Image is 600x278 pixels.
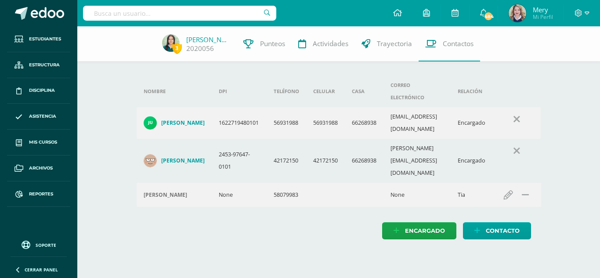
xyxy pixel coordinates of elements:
td: 1622719480101 [212,107,267,139]
a: Archivos [7,155,70,181]
span: Archivos [29,165,53,172]
span: Trayectoria [377,39,412,48]
span: Actividades [313,39,348,48]
th: DPI [212,76,267,107]
td: Encargado [451,139,492,183]
td: None [212,183,267,207]
td: None [383,183,451,207]
span: Contactos [443,39,473,48]
a: Contactos [419,26,480,61]
a: Reportes [7,181,70,207]
td: [PERSON_NAME][EMAIL_ADDRESS][DOMAIN_NAME] [383,139,451,183]
span: Disciplina [29,87,55,94]
div: Elvia Catu [144,191,205,199]
span: Punteos [260,39,285,48]
a: Encargado [382,222,456,239]
a: Estructura [7,52,70,78]
th: Correo electrónico [383,76,451,107]
span: Soporte [36,242,56,248]
span: Contacto [486,223,520,239]
span: Asistencia [29,113,56,120]
a: Mis cursos [7,130,70,155]
th: Teléfono [267,76,306,107]
h4: [PERSON_NAME] [144,191,187,199]
span: Estructura [29,61,60,69]
span: Mis cursos [29,139,57,146]
a: [PERSON_NAME] [144,154,205,167]
td: 2453-97647-0101 [212,139,267,183]
span: Reportes [29,191,53,198]
img: 885bba97dc2617ab8d2e0d7880df4027.png [162,34,180,52]
td: Tia [451,183,492,207]
th: Casa [345,76,383,107]
img: fafa5672f9502c58fe09191765e164f8.png [144,154,157,167]
input: Busca un usuario... [83,6,276,21]
img: c3ba4bc82f539d18ce1ea45118c47ae0.png [509,4,526,22]
a: Punteos [237,26,292,61]
td: 42172150 [306,139,345,183]
a: Contacto [463,222,531,239]
span: Mi Perfil [533,13,553,21]
span: Cerrar panel [25,267,58,273]
span: Encargado [405,223,445,239]
th: Celular [306,76,345,107]
a: Estudiantes [7,26,70,52]
td: 66268938 [345,139,383,183]
a: [PERSON_NAME] [186,35,230,44]
a: Trayectoria [355,26,419,61]
td: 56931988 [267,107,306,139]
a: Actividades [292,26,355,61]
td: [EMAIL_ADDRESS][DOMAIN_NAME] [383,107,451,139]
th: Relación [451,76,492,107]
span: Estudiantes [29,36,61,43]
td: Encargado [451,107,492,139]
h4: [PERSON_NAME] [161,119,205,126]
span: 3 [172,43,182,54]
td: 66268938 [345,107,383,139]
td: 42172150 [267,139,306,183]
h4: [PERSON_NAME] [161,157,205,164]
a: Disciplina [7,78,70,104]
td: 56931988 [306,107,345,139]
span: Mery [533,5,553,14]
a: [PERSON_NAME] [144,116,205,130]
a: Asistencia [7,104,70,130]
th: Nombre [137,76,212,107]
a: Soporte [11,238,67,250]
td: 58079983 [267,183,306,207]
img: c9271a4c3971d1e26e17fc945a9c29d6.png [144,116,157,130]
a: 2020056 [186,44,214,53]
span: 484 [484,11,493,21]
